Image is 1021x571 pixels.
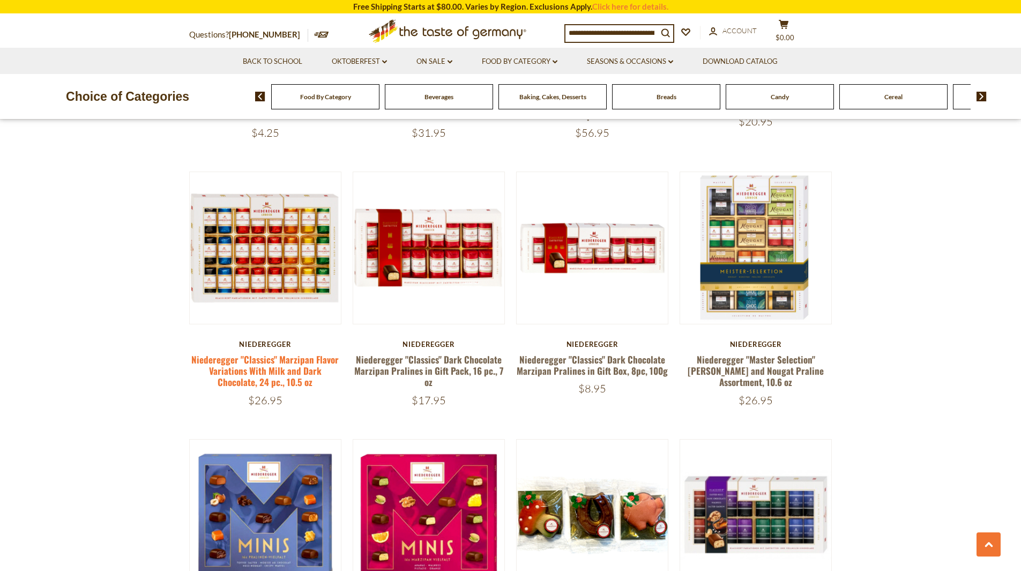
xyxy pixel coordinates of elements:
[424,93,453,101] a: Beverages
[703,56,778,68] a: Download Catalog
[776,33,794,42] span: $0.00
[517,172,668,324] img: Niederegger
[977,92,987,101] img: next arrow
[412,126,446,139] span: $31.95
[353,340,505,348] div: Niederegger
[771,93,789,101] a: Candy
[300,93,351,101] a: Food By Category
[739,115,773,128] span: $20.95
[768,19,800,46] button: $0.00
[688,353,824,389] a: Niederegger "Master Selection" [PERSON_NAME] and Nougat Praline Assortment, 10.6 oz
[587,56,673,68] a: Seasons & Occasions
[190,172,341,324] img: Niederegger
[592,2,668,11] a: Click here for details.
[251,126,279,139] span: $4.25
[191,353,339,389] a: Niederegger "Classics" Marzipan Flavor Variations With Milk and Dark Chocolate, 24 pc., 10.5 oz
[709,25,757,37] a: Account
[412,394,446,407] span: $17.95
[243,56,302,68] a: Back to School
[519,93,586,101] a: Baking, Cakes, Desserts
[657,93,676,101] a: Breads
[332,56,387,68] a: Oktoberfest
[680,340,832,348] div: Niederegger
[416,56,452,68] a: On Sale
[248,394,282,407] span: $26.95
[353,172,505,324] img: Niederegger
[354,353,503,389] a: Niederegger "Classics" Dark Chocolate Marzipan Pralines in Gift Pack, 16 pc., 7 oz
[578,382,606,395] span: $8.95
[680,172,832,324] img: Niederegger
[739,394,773,407] span: $26.95
[229,29,300,39] a: [PHONE_NUMBER]
[516,340,669,348] div: Niederegger
[255,92,265,101] img: previous arrow
[722,26,757,35] span: Account
[884,93,903,101] a: Cereal
[517,353,668,377] a: Niederegger "Classics" Dark Chocolate Marzipan Pralines in Gift Box, 8pc, 100g
[189,28,308,42] p: Questions?
[482,56,557,68] a: Food By Category
[189,340,342,348] div: Niederegger
[575,126,609,139] span: $56.95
